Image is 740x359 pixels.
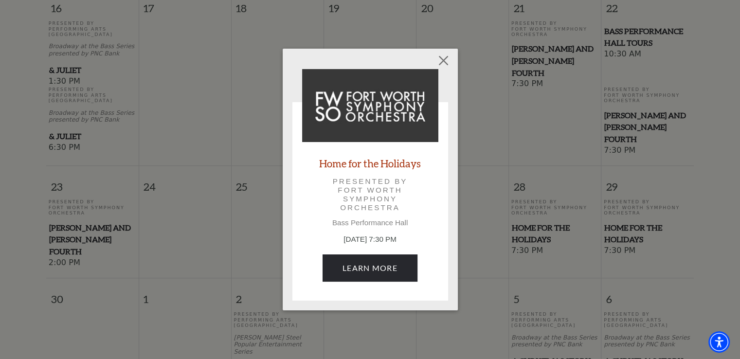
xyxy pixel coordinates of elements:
[319,157,421,170] a: Home for the Holidays
[708,331,730,353] div: Accessibility Menu
[302,69,438,142] img: Home for the Holidays
[323,254,417,282] a: November 28, 7:30 PM Learn More
[316,177,425,213] p: Presented by Fort Worth Symphony Orchestra
[302,218,438,227] p: Bass Performance Hall
[302,234,438,245] p: [DATE] 7:30 PM
[434,51,452,70] button: Close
